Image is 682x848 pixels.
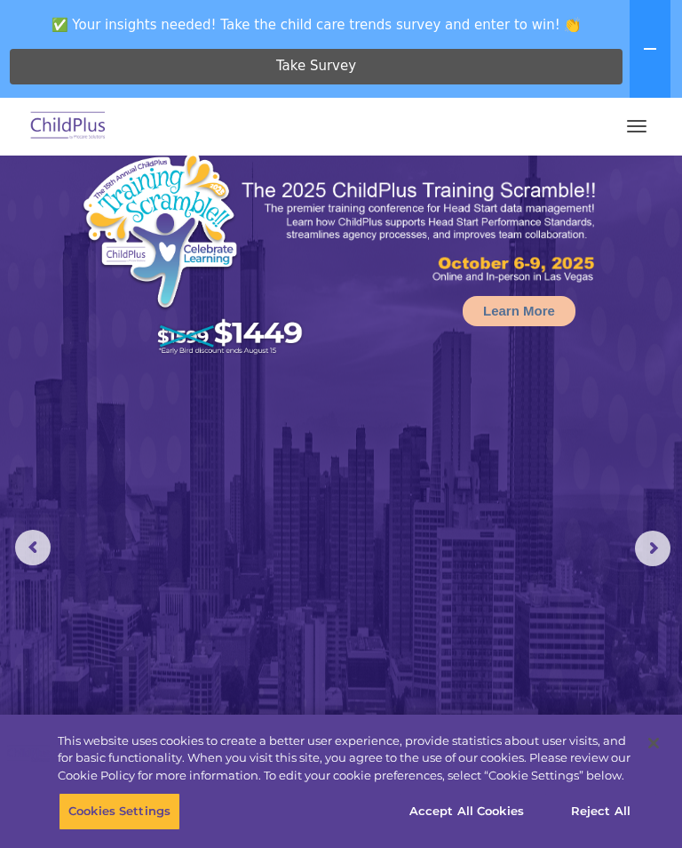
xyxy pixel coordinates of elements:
button: Cookies Settings [59,793,180,830]
a: Take Survey [10,49,623,84]
img: ChildPlus by Procare Solutions [27,106,110,148]
a: Learn More [463,296,575,326]
span: ✅ Your insights needed! Take the child care trends survey and enter to win! 👏 [7,7,626,42]
button: Accept All Cookies [400,793,534,830]
span: Take Survey [276,51,356,82]
button: Close [634,724,673,763]
div: This website uses cookies to create a better user experience, provide statistics about user visit... [58,732,634,785]
button: Reject All [545,793,656,830]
